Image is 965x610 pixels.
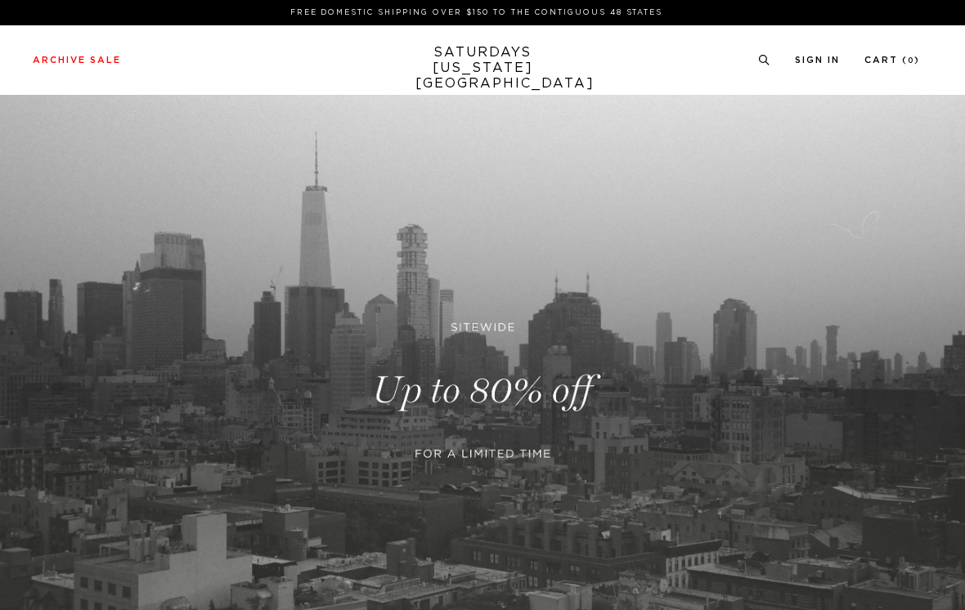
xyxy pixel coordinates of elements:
a: Archive Sale [33,56,121,65]
p: FREE DOMESTIC SHIPPING OVER $150 TO THE CONTIGUOUS 48 STATES [39,7,913,19]
a: SATURDAYS[US_STATE][GEOGRAPHIC_DATA] [415,45,550,92]
a: Sign In [795,56,840,65]
small: 0 [908,57,914,65]
a: Cart (0) [864,56,920,65]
